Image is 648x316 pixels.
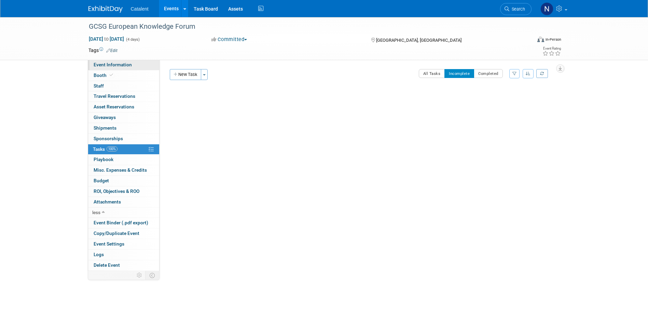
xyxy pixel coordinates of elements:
a: Attachments [88,197,159,207]
a: Logs [88,250,159,260]
span: (4 days) [125,37,140,42]
a: less [88,208,159,218]
span: Giveaways [94,115,116,120]
button: All Tasks [419,69,445,78]
a: Event Binder (.pdf export) [88,218,159,228]
span: Event Settings [94,241,124,247]
div: Event Rating [542,47,561,50]
a: Search [500,3,532,15]
a: Playbook [88,155,159,165]
span: Playbook [94,157,113,162]
span: Event Information [94,62,132,67]
span: Search [509,6,525,12]
a: Shipments [88,123,159,133]
div: GCSG European Knowledge Forum [86,21,521,33]
span: Logs [94,252,104,257]
span: Attachments [94,199,121,205]
a: Delete Event [88,260,159,271]
span: Sponsorships [94,136,123,141]
div: In-Person [545,37,561,42]
span: Delete Event [94,262,120,268]
a: Refresh [536,69,548,78]
span: [DATE] [DATE] [88,36,124,42]
span: Misc. Expenses & Credits [94,167,147,173]
img: Nicole Bullock [540,2,553,15]
a: Travel Reservations [88,91,159,102]
td: Tags [88,47,118,54]
a: Staff [88,81,159,91]
span: Booth [94,73,114,78]
span: [GEOGRAPHIC_DATA], [GEOGRAPHIC_DATA] [376,38,461,43]
img: ExhibitDay [88,6,123,13]
button: New Task [170,69,201,80]
span: 100% [107,146,118,152]
button: Completed [474,69,503,78]
a: Booth [88,70,159,81]
a: ROI, Objectives & ROO [88,186,159,197]
a: Asset Reservations [88,102,159,112]
td: Toggle Event Tabs [145,271,159,280]
span: Shipments [94,125,116,131]
a: Giveaways [88,113,159,123]
img: Format-Inperson.png [537,37,544,42]
td: Personalize Event Tab Strip [134,271,146,280]
div: Event Format [491,36,562,46]
a: Copy/Duplicate Event [88,228,159,239]
span: Catalent [131,6,149,12]
span: Budget [94,178,109,183]
a: Budget [88,176,159,186]
a: Edit [106,48,118,53]
button: Committed [209,36,250,43]
span: less [92,210,100,215]
a: Misc. Expenses & Credits [88,165,159,175]
span: Copy/Duplicate Event [94,231,139,236]
span: ROI, Objectives & ROO [94,188,139,194]
span: to [103,36,110,42]
span: Staff [94,83,104,89]
span: Asset Reservations [94,104,134,109]
span: Event Binder (.pdf export) [94,220,148,225]
a: Event Settings [88,239,159,249]
span: Tasks [93,146,118,152]
a: Tasks100% [88,144,159,155]
span: Travel Reservations [94,93,135,99]
i: Booth reservation complete [110,73,113,77]
a: Event Information [88,60,159,70]
a: Sponsorships [88,134,159,144]
button: Incomplete [444,69,474,78]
